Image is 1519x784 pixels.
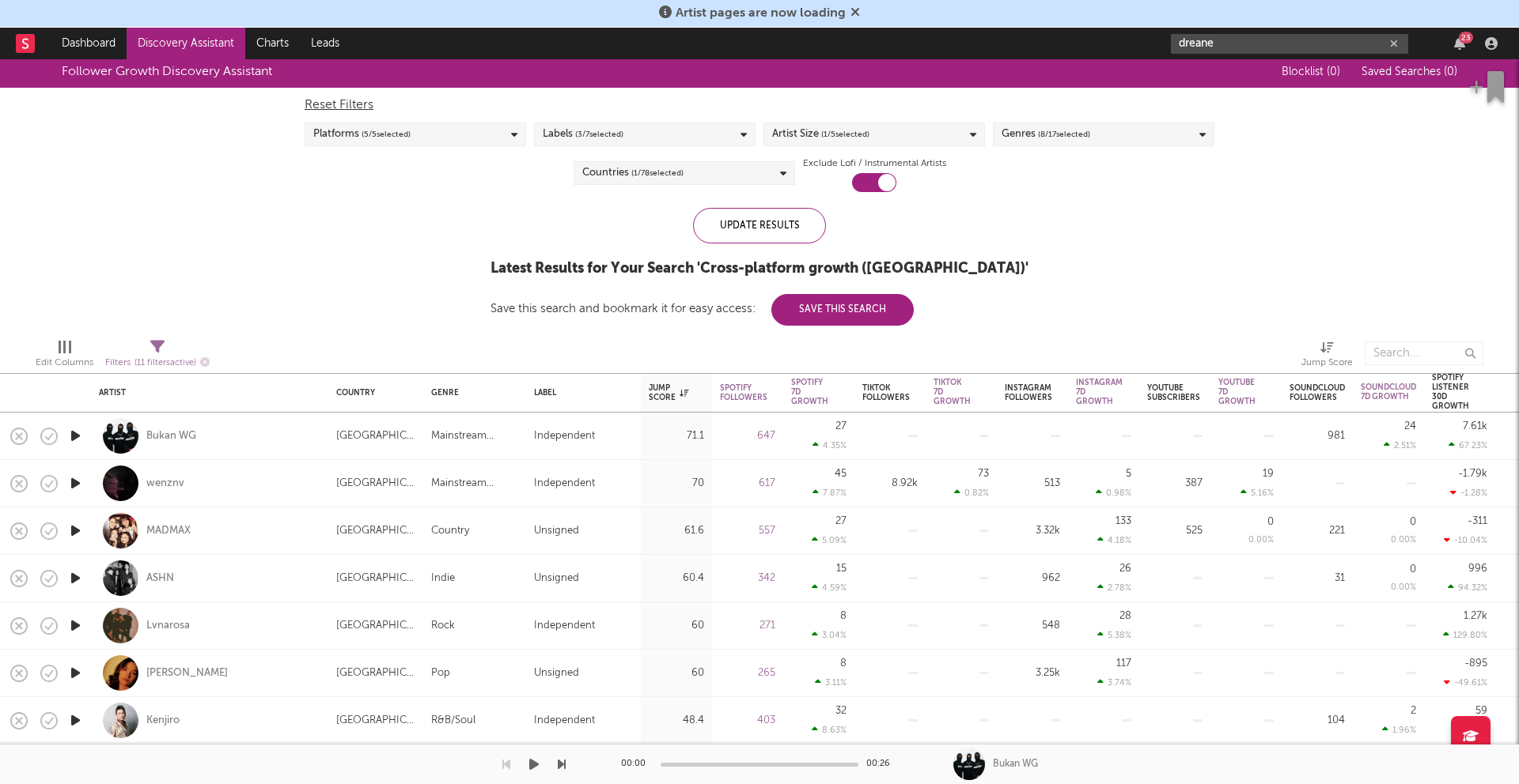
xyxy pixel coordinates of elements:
[812,582,847,593] div: 4.59 %
[134,359,196,367] span: ( 11 filters active)
[813,488,847,498] div: 7.87 %
[1327,66,1340,77] span: ( 0 )
[431,388,510,398] div: Genre
[1464,611,1487,621] div: 1.27k
[51,28,127,59] a: Dashboard
[1468,563,1487,574] div: 996
[835,469,847,479] div: 45
[720,711,775,730] div: 403
[1290,427,1345,446] div: 981
[1410,517,1416,527] div: 0
[1005,522,1060,541] div: 3.32k
[812,630,847,640] div: 3.04 %
[720,616,775,635] div: 271
[720,474,775,493] div: 617
[1282,66,1340,77] span: Blocklist
[1444,535,1487,545] div: -10.04 %
[1468,516,1487,526] div: -311
[62,62,272,81] div: Follower Growth Discovery Assistant
[1038,125,1090,144] span: ( 8 / 17 selected)
[534,711,595,730] div: Independent
[1444,677,1487,688] div: -49.61 %
[1290,522,1345,541] div: 221
[1005,616,1060,635] div: 548
[146,524,191,538] a: MADMAX
[146,429,196,443] div: Bukan WG
[431,616,455,635] div: Rock
[1147,383,1200,402] div: YouTube Subscribers
[1475,706,1487,716] div: 59
[1097,535,1131,545] div: 4.18 %
[1241,488,1274,498] div: 5.16 %
[1301,353,1353,372] div: Jump Score
[720,522,775,541] div: 557
[771,294,914,326] button: Save This Search
[36,334,93,379] div: Edit Columns
[1382,725,1416,735] div: 1.96 %
[146,666,228,680] div: [PERSON_NAME]
[1097,582,1131,593] div: 2.78 %
[1463,421,1487,432] div: 7.61k
[534,474,595,493] div: Independent
[1218,378,1256,406] div: YouTube 7D Growth
[862,474,918,493] div: 8.92k
[1119,611,1131,621] div: 28
[336,474,415,493] div: [GEOGRAPHIC_DATA]
[812,725,847,735] div: 8.63 %
[336,522,415,541] div: [GEOGRAPHIC_DATA]
[431,569,455,588] div: Indie
[1097,630,1131,640] div: 5.38 %
[1005,383,1052,402] div: Instagram Followers
[305,96,1214,115] div: Reset Filters
[36,353,93,372] div: Edit Columns
[1458,469,1487,479] div: -1.79k
[336,569,415,588] div: [GEOGRAPHIC_DATA]
[1301,334,1353,379] div: Jump Score
[336,711,415,730] div: [GEOGRAPHIC_DATA]
[534,388,625,398] div: Label
[631,164,684,183] span: ( 1 / 78 selected)
[649,427,704,446] div: 71.1
[1076,378,1123,406] div: Instagram 7D Growth
[575,125,623,144] span: ( 3 / 7 selected)
[720,569,775,588] div: 342
[491,303,914,315] div: Save this search and bookmark it for easy access:
[534,427,595,446] div: Independent
[105,353,210,373] div: Filters
[649,474,704,493] div: 70
[1410,564,1416,575] div: 0
[336,664,415,683] div: [GEOGRAPHIC_DATA]
[1443,630,1487,640] div: 129.80 %
[146,571,174,586] a: ASHN
[815,677,847,688] div: 3.11 %
[954,488,989,498] div: 0.82 %
[431,664,450,683] div: Pop
[862,383,910,402] div: Tiktok Followers
[146,714,180,728] a: Kenjiro
[993,757,1038,771] div: Bukan WG
[336,427,415,446] div: [GEOGRAPHIC_DATA]
[850,7,860,20] span: Dismiss
[1448,582,1487,593] div: 94.32 %
[1404,421,1416,432] div: 24
[866,755,898,774] div: 00:26
[1267,517,1274,527] div: 0
[649,711,704,730] div: 48.4
[1005,569,1060,588] div: 962
[1444,66,1457,77] span: ( 0 )
[534,569,579,588] div: Unsigned
[649,522,704,541] div: 61.6
[1361,383,1416,401] div: Soundcloud 7D Growth
[431,711,475,730] div: R&B/Soul
[491,259,1028,278] div: Latest Results for Your Search ' Cross-platform growth ([GEOGRAPHIC_DATA]) '
[543,125,623,144] div: Labels
[1097,677,1131,688] div: 3.74 %
[821,125,869,144] span: ( 1 / 5 selected)
[1391,583,1416,592] div: 0.00 %
[1459,32,1473,43] div: 23
[300,28,350,59] a: Leads
[336,388,407,398] div: Country
[649,616,704,635] div: 60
